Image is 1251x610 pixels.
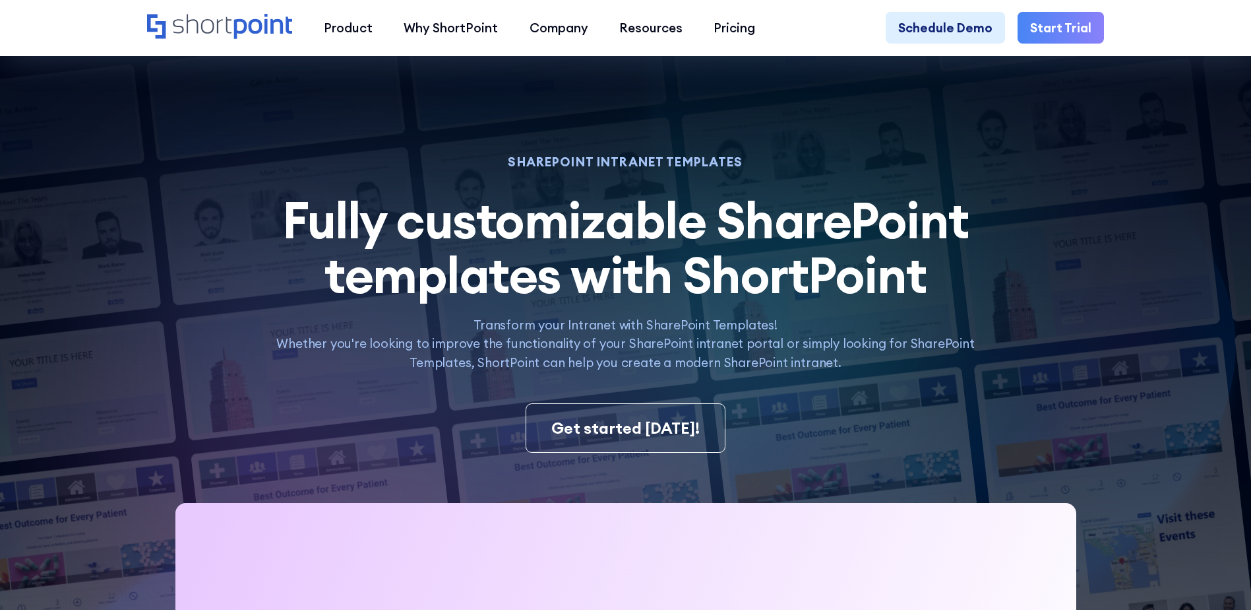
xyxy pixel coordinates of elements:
[714,18,755,37] div: Pricing
[308,12,388,43] a: Product
[551,417,700,440] div: Get started [DATE]!
[1018,12,1104,43] a: Start Trial
[260,316,992,372] p: Transform your Intranet with SharePoint Templates! Whether you're looking to improve the function...
[388,12,514,43] a: Why ShortPoint
[147,14,293,41] a: Home
[324,18,373,37] div: Product
[404,18,498,37] div: Why ShortPoint
[530,18,588,37] div: Company
[603,12,698,43] a: Resources
[698,12,771,43] a: Pricing
[260,156,992,168] h1: SHAREPOINT INTRANET TEMPLATES
[886,12,1005,43] a: Schedule Demo
[526,403,725,454] a: Get started [DATE]!
[619,18,683,37] div: Resources
[1185,547,1251,610] iframe: Chat Widget
[514,12,603,43] a: Company
[282,188,968,306] span: Fully customizable SharePoint templates with ShortPoint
